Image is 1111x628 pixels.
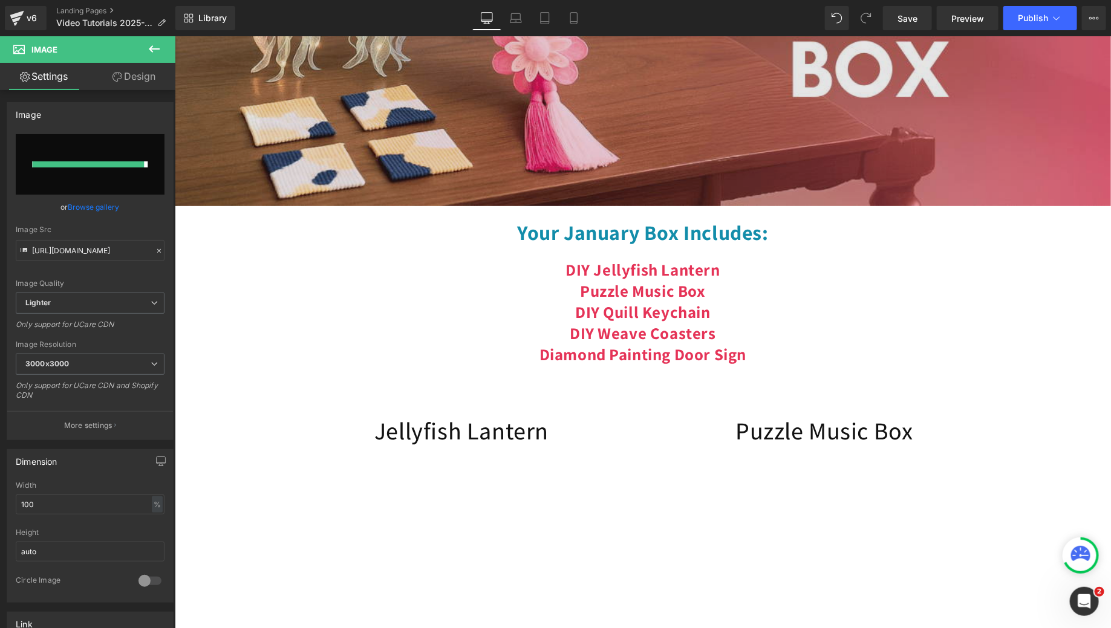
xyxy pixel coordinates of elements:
[68,196,120,218] a: Browse gallery
[477,378,822,410] h1: Puzzle Music Box
[16,320,165,337] div: Only support for UCare CDN
[64,420,112,431] p: More settings
[472,6,501,30] a: Desktop
[16,340,165,349] div: Image Resolution
[16,201,165,213] div: or
[477,410,822,604] iframe: DIY Puzzle Music Box - MyCraftClub Video Tutorial
[16,225,165,234] div: Image Src
[175,6,235,30] a: New Library
[16,240,165,261] input: Link
[501,6,530,30] a: Laptop
[898,12,917,25] span: Save
[56,18,152,28] span: Video Tutorials 2025-01
[152,496,163,513] div: %
[16,528,165,537] div: Height
[16,450,57,467] div: Dimension
[1018,13,1048,23] span: Publish
[114,378,459,410] h1: Jellyfish Lantern
[16,575,126,588] div: Circle Image
[16,481,165,490] div: Width
[1095,587,1104,597] span: 2
[559,6,588,30] a: Mobile
[16,542,165,562] input: auto
[951,12,984,25] span: Preview
[25,298,51,307] b: Lighter
[90,63,178,90] a: Design
[16,381,165,408] div: Only support for UCare CDN and Shopify CDN
[114,410,459,604] iframe: DIY Jellyfish Lantern - MyCraftClub Video Tutorial
[198,13,227,24] span: Library
[7,411,173,439] button: More settings
[1070,587,1099,616] iframe: Intercom live chat
[937,6,999,30] a: Preview
[24,10,39,26] div: v6
[5,6,47,30] a: v6
[825,6,849,30] button: Undo
[31,45,57,54] span: Image
[1003,6,1077,30] button: Publish
[56,6,175,16] a: Landing Pages
[16,103,41,120] div: Image
[25,359,69,368] b: 3000x3000
[1082,6,1106,30] button: More
[530,6,559,30] a: Tablet
[16,494,165,514] input: auto
[854,6,878,30] button: Redo
[16,279,165,288] div: Image Quality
